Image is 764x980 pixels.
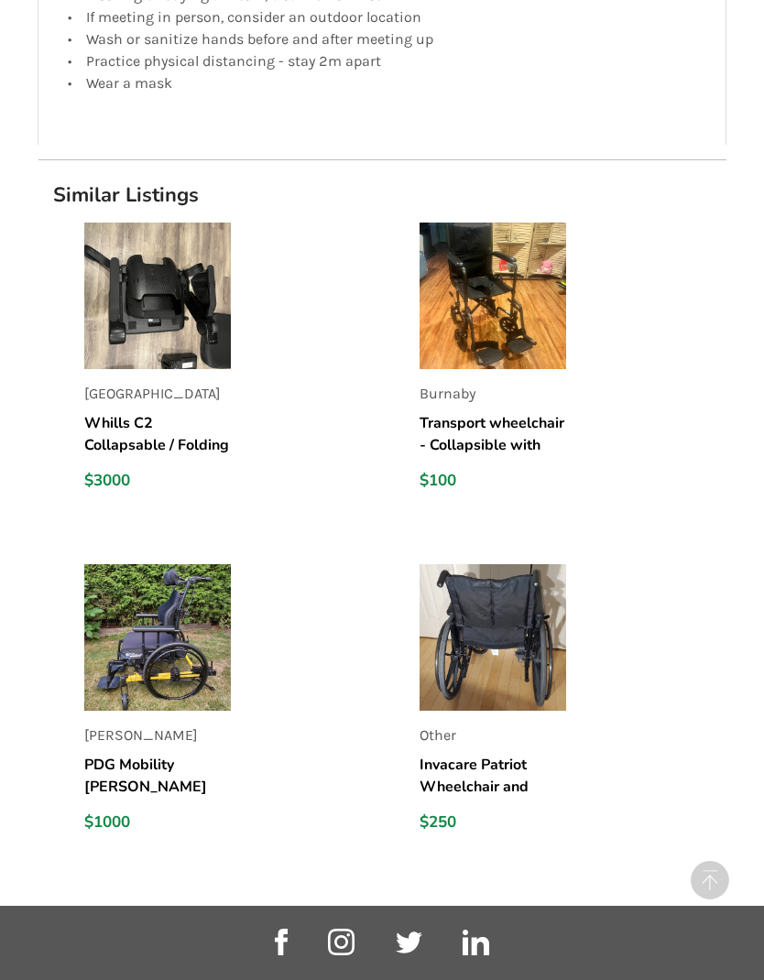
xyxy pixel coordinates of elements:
a: listing[GEOGRAPHIC_DATA]Whills C2 Collapsable / Folding Travel Powerchair$3000 [84,223,391,506]
div: $3000 [84,471,231,491]
div: Wear a mask [86,72,687,92]
div: $100 [420,471,566,491]
img: facebook_link [275,929,288,955]
img: listing [84,223,231,369]
img: linkedin_link [463,930,489,955]
a: listing[PERSON_NAME]PDG Mobility [PERSON_NAME] Manual Tilt Wheelchair$1000 [84,564,391,847]
p: [GEOGRAPHIC_DATA] [84,384,231,405]
h5: Invacare Patriot Wheelchair and ROHO shapefitting pillow both in excellent condition [420,754,566,798]
img: listing [84,564,231,711]
img: twitter_link [396,931,422,953]
div: $250 [420,812,566,833]
img: listing [420,564,566,711]
a: listingBurnabyTransport wheelchair - Collapsible with Detachable Footrests$100 [420,223,726,506]
p: Burnaby [420,384,566,405]
a: listingOtherInvacare Patriot Wheelchair and ROHO shapefitting pillow both in excellent condition$250 [420,564,726,847]
p: Other [420,725,566,746]
img: listing [420,223,566,369]
img: instagram_link [328,929,355,955]
p: [PERSON_NAME] [84,725,231,746]
div: $1000 [84,812,231,833]
h1: Similar Listings [38,182,726,208]
h5: Transport wheelchair - Collapsible with Detachable Footrests [420,412,566,456]
h5: Whills C2 Collapsable / Folding Travel Powerchair [84,412,231,456]
div: Practice physical distancing - stay 2m apart [86,50,687,72]
h5: PDG Mobility [PERSON_NAME] Manual Tilt Wheelchair [84,754,231,798]
div: If meeting in person, consider an outdoor location [86,6,687,28]
div: Wash or sanitize hands before and after meeting up [86,28,687,50]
